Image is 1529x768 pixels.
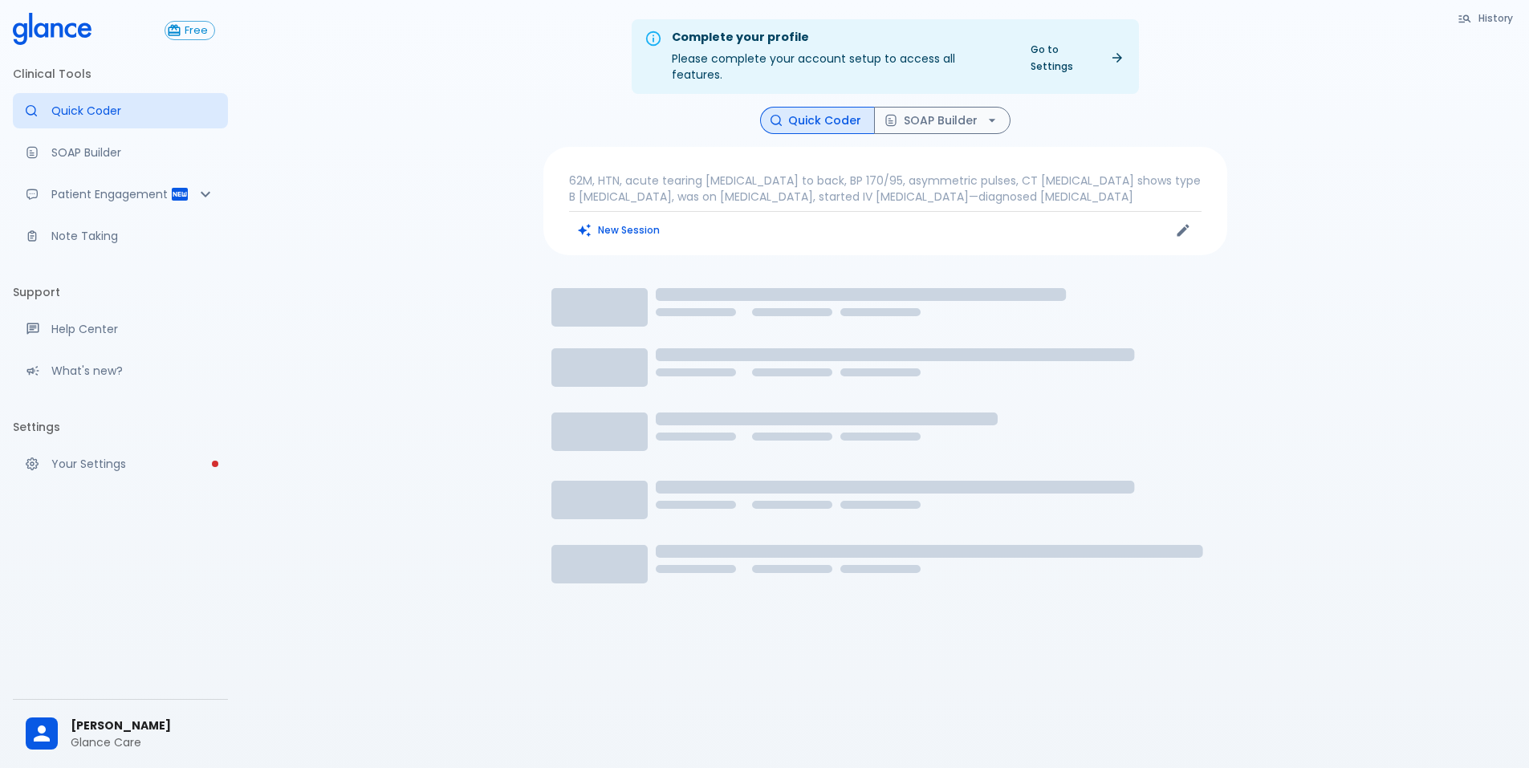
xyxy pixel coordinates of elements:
button: SOAP Builder [874,107,1011,135]
p: What's new? [51,363,215,379]
a: Please complete account setup [13,446,228,482]
div: Complete your profile [672,29,1008,47]
div: [PERSON_NAME]Glance Care [13,706,228,762]
a: Advanced note-taking [13,218,228,254]
li: Support [13,273,228,311]
a: Docugen: Compose a clinical documentation in seconds [13,135,228,170]
p: Patient Engagement [51,186,170,202]
p: SOAP Builder [51,144,215,161]
button: Free [165,21,215,40]
a: Click to view or change your subscription [165,21,228,40]
a: Go to Settings [1021,38,1133,78]
span: Free [178,25,214,37]
a: Get help from our support team [13,311,228,347]
p: Glance Care [71,734,215,750]
button: History [1450,6,1523,30]
button: Clears all inputs and results. [569,218,669,242]
li: Clinical Tools [13,55,228,93]
div: Recent updates and feature releases [13,353,228,388]
p: Help Center [51,321,215,337]
div: Patient Reports & Referrals [13,177,228,212]
li: Settings [13,408,228,446]
div: Please complete your account setup to access all features. [672,24,1008,89]
span: [PERSON_NAME] [71,717,215,734]
p: Note Taking [51,228,215,244]
p: Quick Coder [51,103,215,119]
p: Your Settings [51,456,215,472]
p: 62M, HTN, acute tearing [MEDICAL_DATA] to back, BP 170/95, asymmetric pulses, CT [MEDICAL_DATA] s... [569,173,1202,205]
button: Edit [1171,218,1195,242]
a: Moramiz: Find ICD10AM codes instantly [13,93,228,128]
button: Quick Coder [760,107,875,135]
